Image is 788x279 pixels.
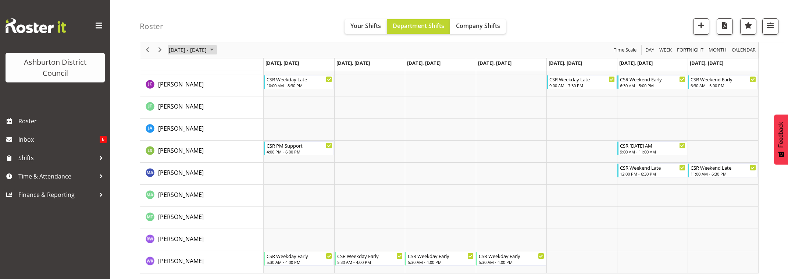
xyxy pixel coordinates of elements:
button: Timeline Week [658,46,673,55]
a: [PERSON_NAME] [158,257,204,265]
div: CSR Weekend Late [620,164,685,171]
a: [PERSON_NAME] [158,168,204,177]
span: [DATE], [DATE] [549,60,582,66]
div: Jill Cullimore"s event - CSR Weekend Early Begin From Sunday, September 21, 2025 at 6:30:00 AM GM... [688,75,758,89]
span: 6 [100,136,107,143]
button: Previous [143,46,153,55]
button: Department Shifts [387,19,450,34]
td: Jill Cullimore resource [140,74,264,96]
span: [PERSON_NAME] [158,80,204,88]
td: Moira Tarry resource [140,207,264,229]
button: Fortnight [676,46,705,55]
div: September 15 - 21, 2025 [166,42,218,58]
div: CSR Weekend Early [691,75,756,83]
span: Fortnight [676,46,704,55]
span: Roster [18,116,107,127]
td: Liam Stewart resource [140,141,264,163]
button: Company Shifts [450,19,506,34]
button: Month [731,46,757,55]
a: [PERSON_NAME] [158,80,204,89]
span: Time & Attendance [18,171,96,182]
a: [PERSON_NAME] [158,146,204,155]
span: [DATE], [DATE] [265,60,299,66]
div: 6:30 AM - 5:00 PM [620,82,685,88]
span: [PERSON_NAME] [158,102,204,110]
div: Ashburton District Council [13,57,97,79]
span: Shifts [18,152,96,163]
span: [PERSON_NAME] [158,257,204,265]
td: Julia Allen resource [140,119,264,141]
div: 10:00 AM - 8:30 PM [267,82,332,88]
button: Timeline Day [644,46,656,55]
span: [DATE], [DATE] [478,60,511,66]
a: [PERSON_NAME] [158,234,204,243]
div: CSR [DATE] AM [620,142,685,149]
span: Your Shifts [350,22,381,30]
button: Next [155,46,165,55]
div: CSR Weekend Late [691,164,756,171]
button: Download a PDF of the roster according to the set date range. [717,18,733,35]
div: CSR Weekday Early [479,252,544,259]
span: [PERSON_NAME] [158,191,204,199]
div: Wendy Keepa"s event - CSR Weekday Early Begin From Wednesday, September 17, 2025 at 5:30:00 AM GM... [405,252,475,266]
span: Day [645,46,655,55]
div: Wendy Keepa"s event - CSR Weekday Early Begin From Tuesday, September 16, 2025 at 5:30:00 AM GMT+... [335,252,404,266]
div: 4:00 PM - 6:00 PM [267,149,332,155]
span: Company Shifts [456,22,500,30]
button: Add a new shift [693,18,709,35]
td: Megan Allott resource [140,163,264,185]
td: Richard Wood resource [140,229,264,251]
button: Highlight an important date within the roster. [740,18,756,35]
div: Wendy Keepa"s event - CSR Weekday Early Begin From Thursday, September 18, 2025 at 5:30:00 AM GMT... [476,252,546,266]
span: [PERSON_NAME] [158,146,204,155]
span: [DATE], [DATE] [407,60,441,66]
button: September 2025 [168,46,217,55]
div: CSR Weekday Early [267,252,332,259]
div: 11:00 AM - 6:30 PM [691,171,756,177]
h4: Roster [140,22,163,31]
div: CSR Weekday Early [408,252,473,259]
div: CSR Weekday Early [337,252,403,259]
a: [PERSON_NAME] [158,102,204,111]
span: Finance & Reporting [18,189,96,200]
div: Megan Allott"s event - CSR Weekend Late Begin From Saturday, September 20, 2025 at 12:00:00 PM GM... [617,163,687,177]
div: CSR PM Support [267,142,332,149]
div: Jill Cullimore"s event - CSR Weekend Early Begin From Saturday, September 20, 2025 at 6:30:00 AM ... [617,75,687,89]
div: 6:30 AM - 5:00 PM [691,82,756,88]
a: [PERSON_NAME] [158,212,204,221]
span: [DATE], [DATE] [690,60,723,66]
a: [PERSON_NAME] [158,124,204,133]
span: Department Shifts [393,22,444,30]
span: calendar [731,46,756,55]
div: previous period [141,42,154,58]
div: 5:30 AM - 4:00 PM [408,259,473,265]
span: [DATE], [DATE] [619,60,653,66]
div: 9:00 AM - 7:30 PM [549,82,615,88]
div: Liam Stewart"s event - CSR PM Support Begin From Monday, September 15, 2025 at 4:00:00 PM GMT+12:... [264,141,334,155]
td: John Tarry resource [140,96,264,119]
span: Week [659,46,673,55]
button: Filter Shifts [762,18,778,35]
div: 12:00 PM - 6:30 PM [620,171,685,177]
div: next period [154,42,166,58]
button: Feedback - Show survey [774,114,788,165]
span: [PERSON_NAME] [158,213,204,221]
div: 5:30 AM - 4:00 PM [267,259,332,265]
div: Jill Cullimore"s event - CSR Weekday Late Begin From Friday, September 19, 2025 at 9:00:00 AM GMT... [547,75,617,89]
td: Wendy Keepa resource [140,251,264,273]
button: Time Scale [613,46,638,55]
div: CSR Weekend Early [620,75,685,83]
img: Rosterit website logo [6,18,66,33]
button: Timeline Month [707,46,728,55]
div: Jill Cullimore"s event - CSR Weekday Late Begin From Monday, September 15, 2025 at 10:00:00 AM GM... [264,75,334,89]
div: Megan Allott"s event - CSR Weekend Late Begin From Sunday, September 21, 2025 at 11:00:00 AM GMT+... [688,163,758,177]
span: Month [708,46,727,55]
span: Inbox [18,134,100,145]
div: 5:30 AM - 4:00 PM [337,259,403,265]
span: Time Scale [613,46,637,55]
div: Wendy Keepa"s event - CSR Weekday Early Begin From Monday, September 15, 2025 at 5:30:00 AM GMT+1... [264,252,334,266]
div: 5:30 AM - 4:00 PM [479,259,544,265]
button: Your Shifts [345,19,387,34]
div: CSR Weekday Late [267,75,332,83]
